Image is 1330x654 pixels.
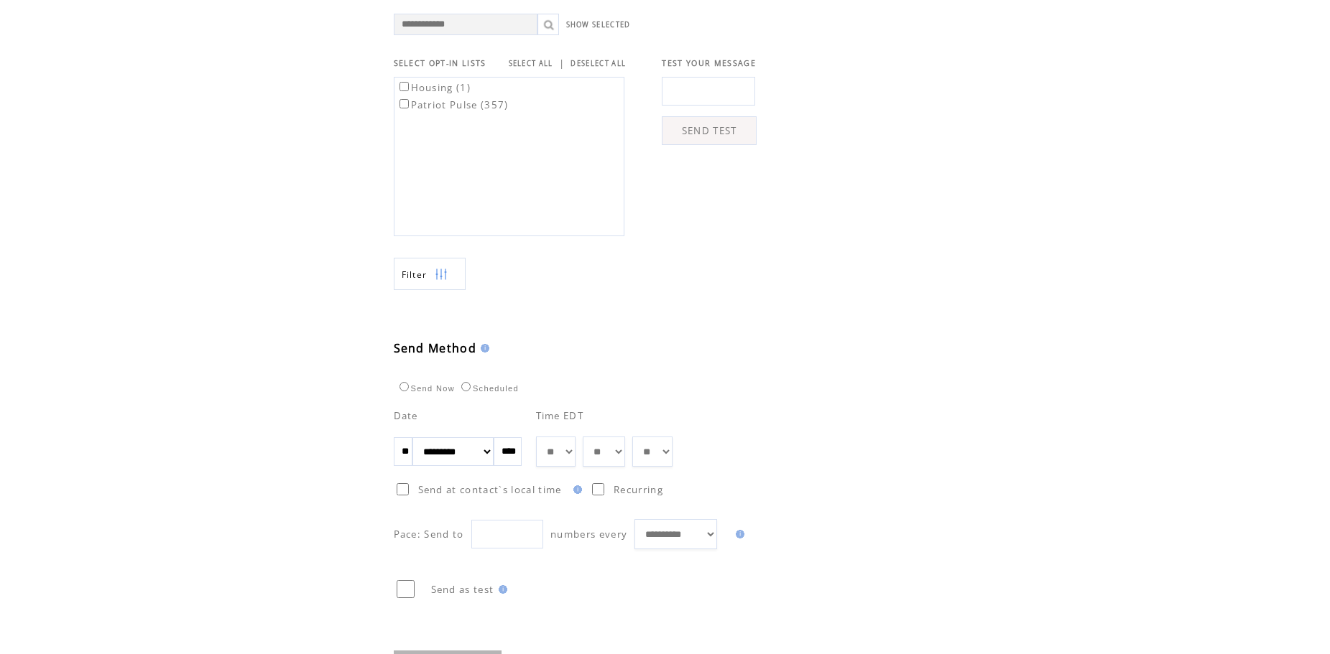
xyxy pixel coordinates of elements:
[418,483,562,496] span: Send at contact`s local time
[571,59,626,68] a: DESELECT ALL
[461,382,471,391] input: Scheduled
[536,409,584,422] span: Time EDT
[400,99,409,108] input: Patriot Pulse (357)
[394,409,418,422] span: Date
[614,483,663,496] span: Recurring
[400,382,409,391] input: Send Now
[509,59,553,68] a: SELECT ALL
[566,20,631,29] a: SHOW SELECTED
[559,57,565,70] span: |
[394,528,464,541] span: Pace: Send to
[400,82,409,91] input: Housing (1)
[435,258,448,291] img: filters.png
[402,268,428,281] span: Show filters
[569,485,582,494] img: help.gif
[396,384,455,393] label: Send Now
[731,530,744,538] img: help.gif
[431,583,494,596] span: Send as test
[550,528,627,541] span: numbers every
[476,344,489,352] img: help.gif
[458,384,519,393] label: Scheduled
[394,58,486,68] span: SELECT OPT-IN LISTS
[397,98,509,111] label: Patriot Pulse (357)
[494,585,507,594] img: help.gif
[662,58,756,68] span: TEST YOUR MESSAGE
[394,340,477,356] span: Send Method
[397,81,471,94] label: Housing (1)
[394,258,466,290] a: Filter
[662,116,757,145] a: SEND TEST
